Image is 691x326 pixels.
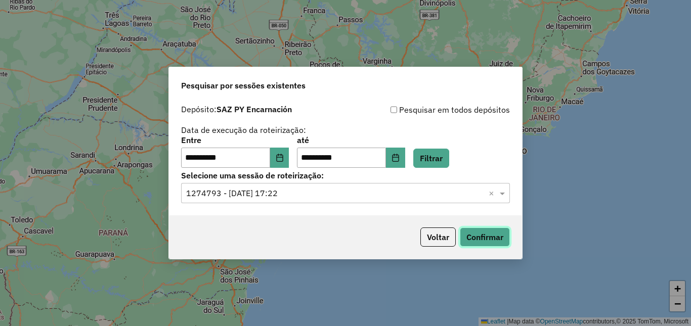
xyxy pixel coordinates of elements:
[420,227,456,247] button: Voltar
[181,124,306,136] label: Data de execução da roteirização:
[181,103,292,115] label: Depósito:
[345,104,510,116] div: Pesquisar em todos depósitos
[489,187,497,199] span: Clear all
[181,134,289,146] label: Entre
[297,134,405,146] label: até
[181,169,510,181] label: Selecione uma sessão de roteirização:
[181,79,306,91] span: Pesquisar por sessões existentes
[386,148,405,168] button: Choose Date
[460,227,510,247] button: Confirmar
[270,148,289,168] button: Choose Date
[413,149,449,168] button: Filtrar
[217,104,292,114] strong: SAZ PY Encarnación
